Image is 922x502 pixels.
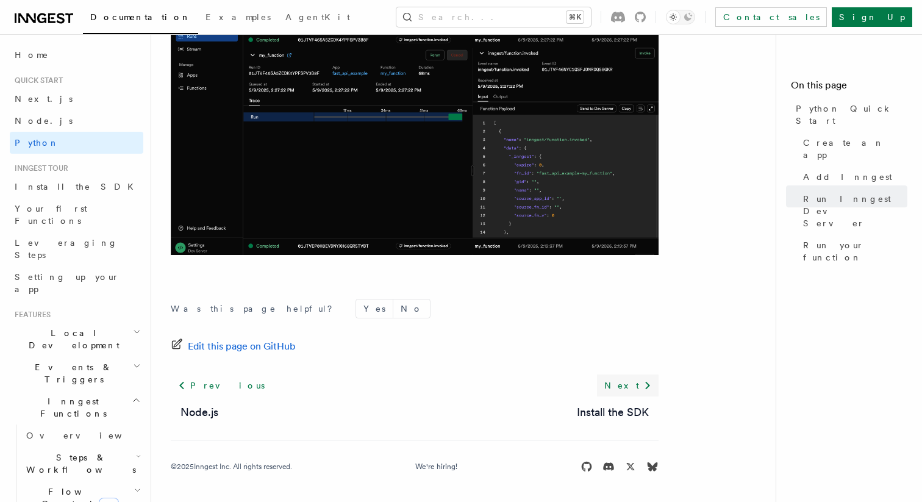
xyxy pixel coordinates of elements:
span: Steps & Workflows [21,451,136,476]
span: Events & Triggers [10,361,133,385]
kbd: ⌘K [566,11,584,23]
span: Features [10,310,51,320]
a: Your first Functions [10,198,143,232]
a: Sign Up [832,7,912,27]
a: Node.js [180,404,218,421]
a: Next.js [10,88,143,110]
span: Documentation [90,12,191,22]
span: Run Inngest Dev Server [803,193,907,229]
button: Search...⌘K [396,7,591,27]
a: Leveraging Steps [10,232,143,266]
a: Home [10,44,143,66]
button: Inngest Functions [10,390,143,425]
p: Was this page helpful? [171,303,341,315]
button: Local Development [10,322,143,356]
span: Examples [205,12,271,22]
a: Previous [171,375,271,396]
a: Contact sales [715,7,827,27]
a: AgentKit [278,4,357,33]
a: Install the SDK [10,176,143,198]
a: Run Inngest Dev Server [798,188,907,234]
a: Python [10,132,143,154]
a: Node.js [10,110,143,132]
span: Edit this page on GitHub [188,338,296,355]
span: Python [15,138,59,148]
span: Next.js [15,94,73,104]
span: Install the SDK [15,182,141,192]
a: Add Inngest [798,166,907,188]
span: Your first Functions [15,204,87,226]
span: Local Development [10,327,133,351]
span: Setting up your app [15,272,120,294]
button: Steps & Workflows [21,446,143,481]
button: No [393,299,430,318]
a: Create an app [798,132,907,166]
span: Quick start [10,76,63,85]
span: Overview [26,431,152,440]
button: Yes [356,299,393,318]
span: Home [15,49,49,61]
a: We're hiring! [415,462,457,472]
button: Toggle dark mode [666,10,695,24]
span: Node.js [15,116,73,126]
span: Create an app [803,137,907,161]
a: Examples [198,4,278,33]
span: Leveraging Steps [15,238,118,260]
span: Inngest tour [10,163,68,173]
a: Documentation [83,4,198,34]
h4: On this page [791,78,907,98]
span: Python Quick Start [796,102,907,127]
a: Run your function [798,234,907,268]
div: © 2025 Inngest Inc. All rights reserved. [171,462,292,472]
span: AgentKit [285,12,350,22]
a: Python Quick Start [791,98,907,132]
span: Add Inngest [803,171,892,183]
a: Install the SDK [577,404,649,421]
a: Setting up your app [10,266,143,300]
span: Run your function [803,239,907,264]
a: Edit this page on GitHub [171,338,296,355]
a: Overview [21,425,143,446]
a: Next [597,375,659,396]
button: Events & Triggers [10,356,143,390]
span: Inngest Functions [10,395,132,420]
